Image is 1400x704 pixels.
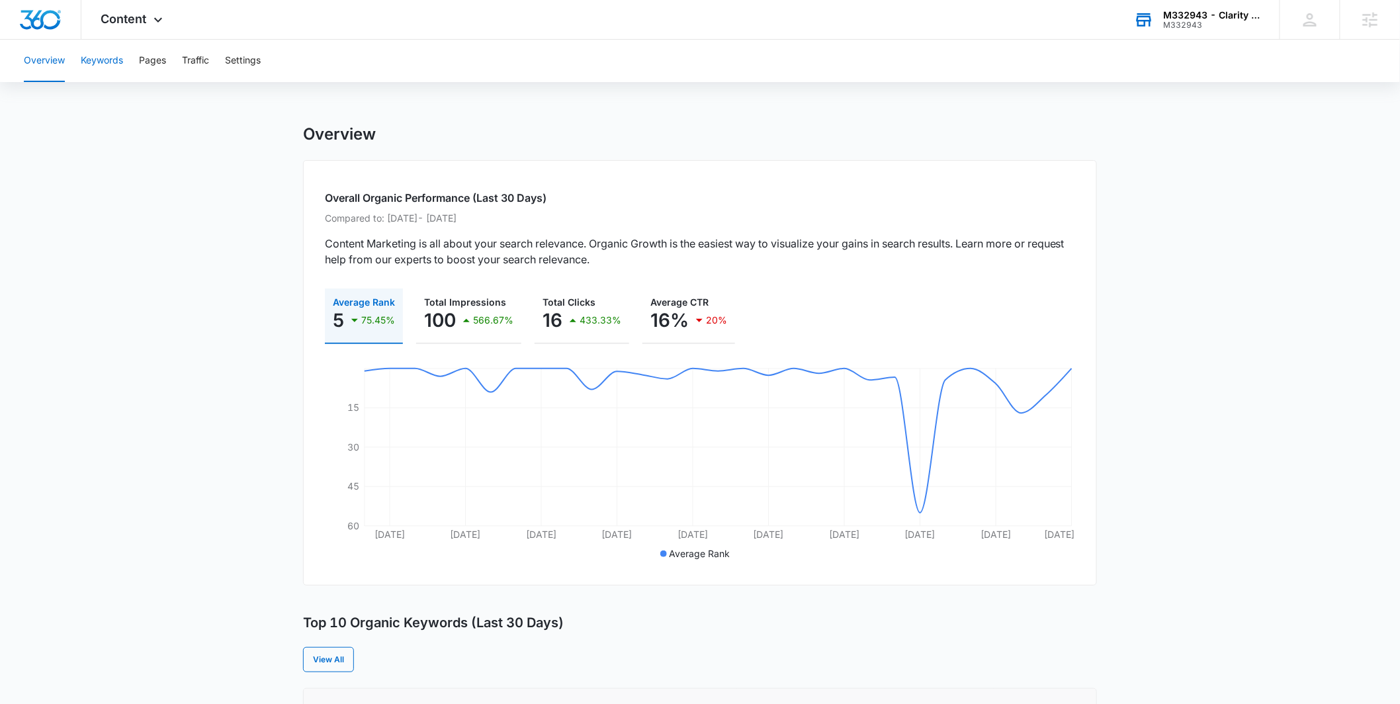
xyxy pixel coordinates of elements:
tspan: 15 [347,402,359,413]
span: Average Rank [670,548,730,559]
tspan: [DATE] [1044,529,1074,540]
button: Traffic [182,40,209,82]
tspan: [DATE] [905,529,936,540]
p: 20% [706,316,727,325]
tspan: [DATE] [451,529,481,540]
img: tab_keywords_by_traffic_grey.svg [132,77,142,87]
div: v 4.0.25 [37,21,65,32]
span: Total Impressions [424,296,506,308]
p: 16% [650,310,689,331]
tspan: [DATE] [829,529,859,540]
div: account name [1164,10,1260,21]
h3: Top 10 Organic Keywords (Last 30 Days) [303,615,564,631]
button: Settings [225,40,261,82]
img: website_grey.svg [21,34,32,45]
p: 5 [333,310,344,331]
span: Total Clicks [543,296,595,308]
div: Keywords by Traffic [146,78,223,87]
tspan: 45 [347,480,359,492]
p: 566.67% [473,316,513,325]
tspan: [DATE] [981,529,1011,540]
tspan: [DATE] [526,529,556,540]
a: View All [303,647,354,672]
h1: Overview [303,124,376,144]
span: Average CTR [650,296,709,308]
tspan: [DATE] [602,529,633,540]
p: 75.45% [361,316,395,325]
p: 433.33% [580,316,621,325]
h2: Overall Organic Performance (Last 30 Days) [325,190,1075,206]
img: logo_orange.svg [21,21,32,32]
button: Overview [24,40,65,82]
p: Content Marketing is all about your search relevance. Organic Growth is the easiest way to visual... [325,236,1075,267]
p: 16 [543,310,562,331]
tspan: [DATE] [754,529,784,540]
span: Average Rank [333,296,395,308]
img: tab_domain_overview_orange.svg [36,77,46,87]
div: account id [1164,21,1260,30]
div: Domain Overview [50,78,118,87]
p: 100 [424,310,456,331]
span: Content [101,12,147,26]
div: Domain: [DOMAIN_NAME] [34,34,146,45]
tspan: 30 [347,441,359,453]
p: Compared to: [DATE] - [DATE] [325,211,1075,225]
button: Keywords [81,40,123,82]
tspan: 60 [347,520,359,531]
tspan: [DATE] [678,529,708,540]
button: Pages [139,40,166,82]
tspan: [DATE] [374,529,405,540]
